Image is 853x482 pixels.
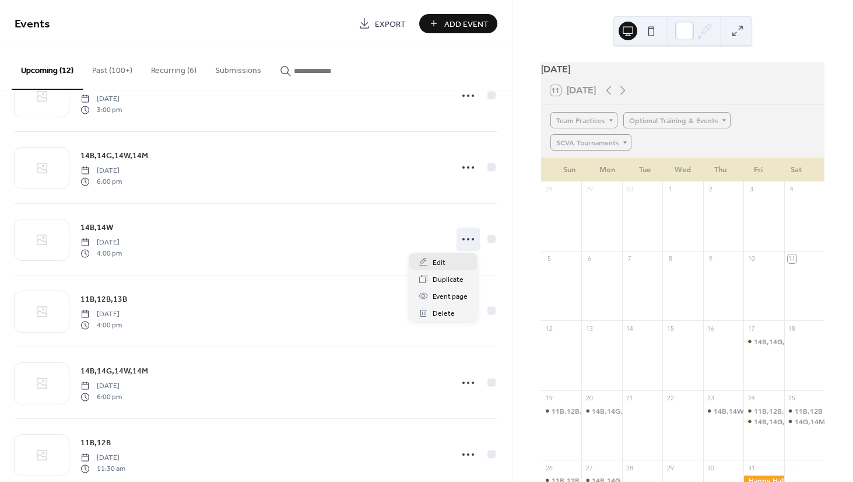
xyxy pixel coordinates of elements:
[707,185,715,194] div: 2
[754,406,797,416] div: 11B,12B,13B
[552,406,595,416] div: 11B,12B,13B
[666,185,675,194] div: 1
[433,257,445,269] span: Edit
[754,417,816,427] div: 14B,14G,14W,14M
[707,394,715,403] div: 23
[80,437,111,449] span: 11B,12B
[80,436,111,449] a: 11B,12B
[581,406,622,416] div: 14B,14G,14W,14M
[433,308,455,320] span: Delete
[433,291,468,303] span: Event page
[80,248,122,259] span: 4:00 pm
[707,324,715,333] div: 16
[795,417,825,427] div: 14G,14M
[784,417,824,427] div: 14G,14M
[545,394,553,403] div: 19
[666,463,675,472] div: 29
[541,62,824,76] div: [DATE]
[550,158,588,181] div: Sun
[777,158,815,181] div: Sat
[83,47,142,89] button: Past (100+)
[703,406,743,416] div: 14B,14W
[80,392,122,402] span: 6:00 pm
[626,185,634,194] div: 30
[743,337,784,347] div: 14B,14G,14W,14M
[350,14,415,33] a: Export
[626,254,634,263] div: 7
[375,18,406,30] span: Export
[80,381,122,392] span: [DATE]
[419,14,497,33] button: Add Event
[206,47,271,89] button: Submissions
[626,324,634,333] div: 14
[788,324,796,333] div: 18
[545,324,553,333] div: 12
[80,176,122,187] span: 6:00 pm
[585,185,594,194] div: 29
[80,463,125,474] span: 11:30 am
[585,463,594,472] div: 27
[80,150,148,162] span: 14B,14G,14W,14M
[743,406,784,416] div: 11B,12B,13B
[80,221,113,234] a: 14B,14W
[626,463,634,472] div: 28
[80,294,127,306] span: 11B,12B,13B
[80,365,148,378] span: 14B,14G,14W,14M
[541,406,581,416] div: 11B,12B,13B
[747,324,756,333] div: 17
[585,324,594,333] div: 13
[626,394,634,403] div: 21
[795,406,823,416] div: 11B,12B
[80,149,148,162] a: 14B,14G,14W,14M
[664,158,701,181] div: Wed
[80,222,113,234] span: 14B,14W
[666,254,675,263] div: 8
[707,463,715,472] div: 30
[666,394,675,403] div: 22
[12,47,83,90] button: Upcoming (12)
[80,309,122,320] span: [DATE]
[747,394,756,403] div: 24
[747,463,756,472] div: 31
[433,274,464,286] span: Duplicate
[80,453,125,463] span: [DATE]
[444,18,489,30] span: Add Event
[592,406,654,416] div: 14B,14G,14W,14M
[784,406,824,416] div: 11B,12B
[666,324,675,333] div: 15
[80,94,122,104] span: [DATE]
[788,185,796,194] div: 4
[545,463,553,472] div: 26
[585,394,594,403] div: 20
[545,185,553,194] div: 28
[701,158,739,181] div: Thu
[588,158,626,181] div: Mon
[747,185,756,194] div: 3
[80,364,148,378] a: 14B,14G,14W,14M
[80,237,122,248] span: [DATE]
[80,320,122,330] span: 4:00 pm
[585,254,594,263] div: 6
[80,104,122,115] span: 3:00 pm
[707,254,715,263] div: 9
[747,254,756,263] div: 10
[754,337,816,347] div: 14B,14G,14W,14M
[142,47,206,89] button: Recurring (6)
[80,166,122,176] span: [DATE]
[714,406,744,416] div: 14B,14W
[545,254,553,263] div: 5
[788,463,796,472] div: 1
[788,254,796,263] div: 11
[15,13,50,36] span: Events
[626,158,664,181] div: Tue
[739,158,777,181] div: Fri
[788,394,796,403] div: 25
[743,417,784,427] div: 14B,14G,14W,14M
[80,292,127,306] a: 11B,12B,13B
